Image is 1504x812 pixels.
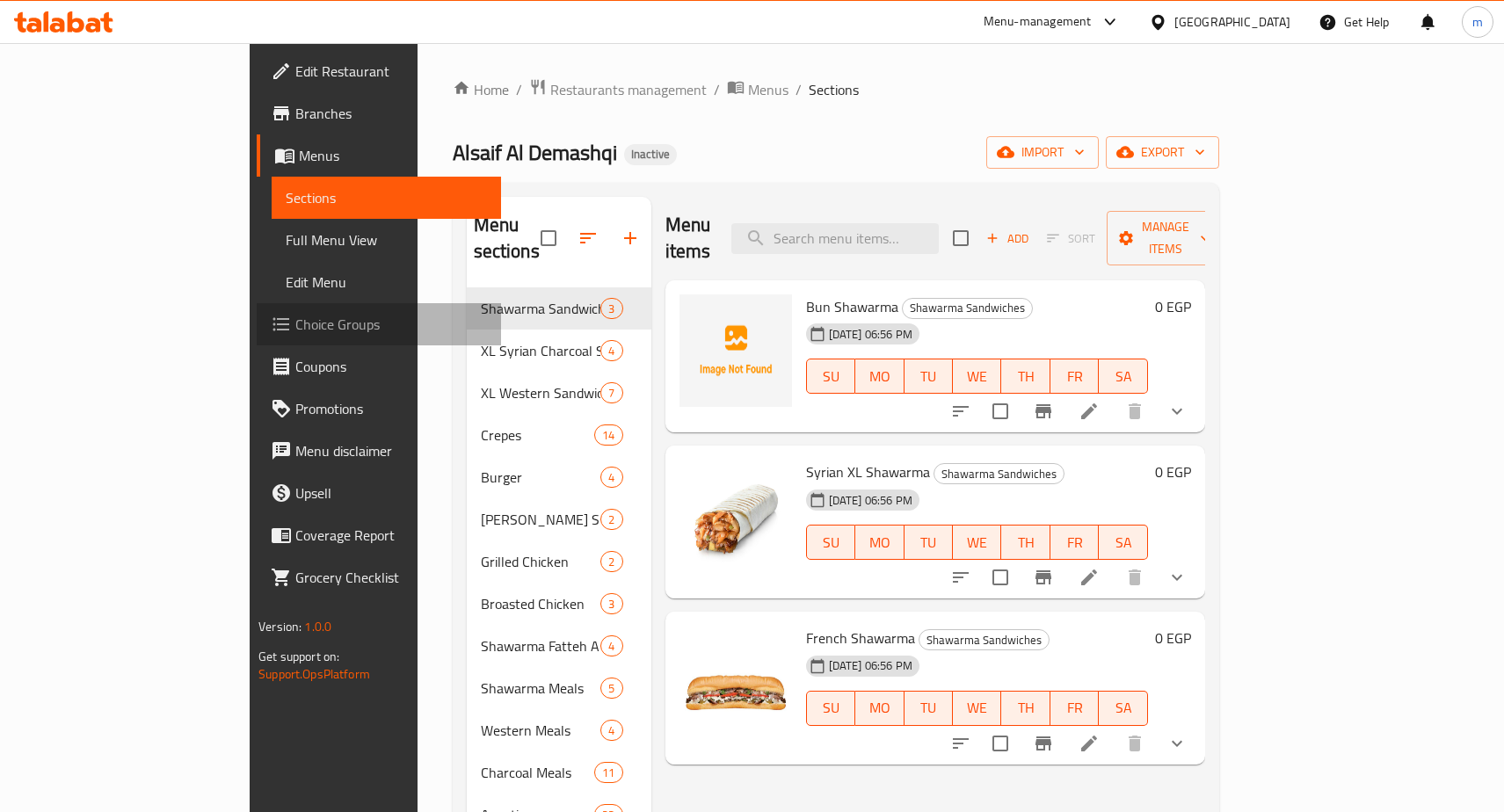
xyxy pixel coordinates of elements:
[806,691,855,726] button: SU
[1001,359,1050,394] button: TH
[1050,525,1099,560] button: FR
[481,678,601,699] div: Shawarma Meals
[481,762,595,783] span: Charcoal Meals
[601,722,621,739] span: 4
[467,456,651,498] div: Burger4
[481,340,601,361] div: XL Syrian Charcoal Sandwiches
[822,326,919,343] span: [DATE] 06:56 PM
[919,630,1049,650] span: Shawarma Sandwiches
[601,596,621,613] span: 3
[299,145,487,166] span: Menus
[806,525,855,560] button: SU
[467,667,651,709] div: Shawarma Meals5
[984,11,1092,33] div: Menu-management
[601,554,621,570] span: 2
[529,78,707,101] a: Restaurants management
[1099,691,1147,726] button: SA
[295,440,487,461] span: Menu disclaimer
[481,509,601,530] span: [PERSON_NAME] Sham Boxes
[257,134,501,177] a: Menus
[624,144,677,165] div: Inactive
[912,364,946,389] span: TU
[940,722,982,765] button: sort-choices
[295,398,487,419] span: Promotions
[601,469,621,486] span: 4
[1001,525,1050,560] button: TH
[1008,364,1043,389] span: TH
[942,220,979,257] span: Select section
[595,427,621,444] span: 14
[940,390,982,432] button: sort-choices
[481,509,601,530] div: Maria Al Sham Boxes
[481,382,601,403] span: XL Western Sandwiches
[257,430,501,472] a: Menu disclaimer
[295,482,487,504] span: Upsell
[1022,556,1064,598] button: Branch-specific-item
[1166,401,1188,422] svg: Show Choices
[1000,141,1085,163] span: import
[1121,216,1210,260] span: Manage items
[600,720,622,741] div: items
[481,424,595,446] div: Crepes
[1057,695,1092,721] span: FR
[855,525,904,560] button: MO
[258,663,370,685] a: Support.OpsPlatform
[814,530,848,555] span: SU
[1022,722,1064,765] button: Branch-specific-item
[1079,401,1100,422] a: Edit menu item
[481,593,601,614] div: Broasted Chicken
[748,79,788,100] span: Menus
[467,372,651,414] div: XL Western Sandwiches7
[806,459,930,485] span: Syrian XL Shawarma
[1022,390,1064,432] button: Branch-specific-item
[984,228,1031,249] span: Add
[1008,695,1043,721] span: TH
[467,540,651,583] div: Grilled Chicken2
[953,525,1001,560] button: WE
[295,61,487,82] span: Edit Restaurant
[467,330,651,372] div: XL Syrian Charcoal Sandwiches4
[1001,691,1050,726] button: TH
[1106,530,1140,555] span: SA
[467,287,651,330] div: Shawarma Sandwiches3
[600,593,622,614] div: items
[982,559,1019,596] span: Select to update
[679,294,792,407] img: Bun Shawarma
[934,464,1064,484] span: Shawarma Sandwiches
[600,551,622,572] div: items
[601,680,621,697] span: 5
[258,615,302,638] span: Version:
[1099,359,1147,394] button: SA
[1472,12,1483,32] span: m
[258,645,339,668] span: Get support on:
[257,92,501,134] a: Branches
[855,691,904,726] button: MO
[601,638,621,655] span: 4
[272,261,501,303] a: Edit Menu
[1057,364,1092,389] span: FR
[594,762,622,783] div: items
[1166,567,1188,588] svg: Show Choices
[905,525,953,560] button: TU
[481,467,601,488] span: Burger
[1057,530,1092,555] span: FR
[1156,722,1198,765] button: show more
[855,359,904,394] button: MO
[665,212,711,265] h2: Menu items
[796,79,802,100] li: /
[960,695,994,721] span: WE
[272,219,501,261] a: Full Menu View
[600,635,622,656] div: items
[609,217,651,259] button: Add section
[600,340,622,361] div: items
[601,301,621,317] span: 3
[295,567,487,588] span: Grocery Checklist
[809,79,859,100] span: Sections
[1099,525,1147,560] button: SA
[257,472,501,514] a: Upsell
[481,720,601,741] span: Western Meals
[714,79,720,100] li: /
[1155,626,1191,650] h6: 0 EGP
